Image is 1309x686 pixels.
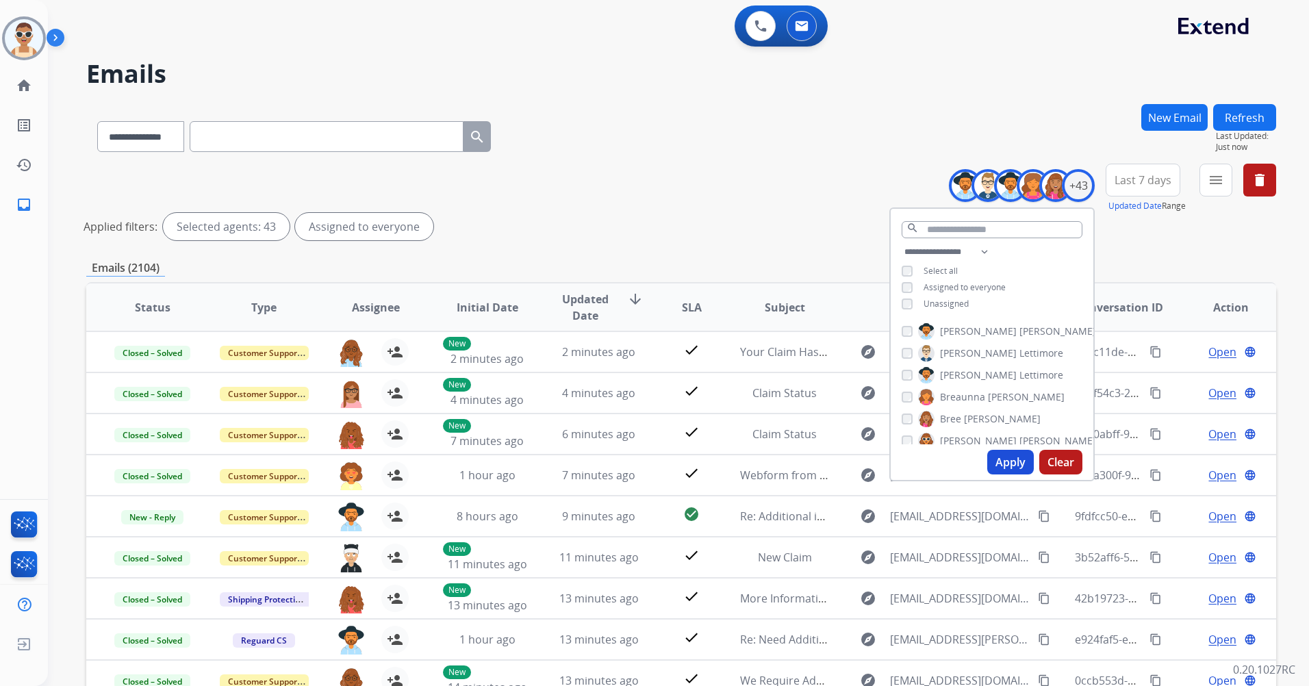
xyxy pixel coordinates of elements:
span: [EMAIL_ADDRESS][DOMAIN_NAME] [890,549,1030,566]
button: Last 7 days [1106,164,1180,196]
span: 4 minutes ago [562,385,635,401]
mat-icon: check [683,547,700,563]
mat-icon: list_alt [16,117,32,134]
span: Shipping Protection [220,592,314,607]
mat-icon: arrow_downward [627,291,644,307]
mat-icon: language [1244,469,1256,481]
p: New [443,583,471,597]
span: Re: Additional information [740,509,876,524]
mat-icon: check [683,465,700,481]
button: Apply [987,450,1034,474]
span: Lettimore [1019,346,1063,360]
span: 7 minutes ago [562,468,635,483]
span: Status [135,299,170,316]
span: Customer Support [220,346,309,360]
p: New [443,419,471,433]
span: [EMAIL_ADDRESS][DOMAIN_NAME] [890,590,1030,607]
mat-icon: explore [860,344,876,360]
mat-icon: content_copy [1038,551,1050,563]
span: [PERSON_NAME] [988,390,1065,404]
mat-icon: content_copy [1038,510,1050,522]
span: Webform from [EMAIL_ADDRESS][DOMAIN_NAME] on [DATE] [740,468,1050,483]
span: 1 hour ago [459,468,516,483]
p: New [443,378,471,392]
mat-icon: language [1244,633,1256,646]
span: Breaunna [940,390,985,404]
th: Action [1165,283,1276,331]
img: agent-avatar [338,503,365,531]
span: 11 minutes ago [559,550,639,565]
span: Range [1108,200,1186,212]
button: Refresh [1213,104,1276,131]
span: Closed – Solved [114,428,190,442]
mat-icon: search [906,222,919,234]
mat-icon: language [1244,387,1256,399]
span: More Information [740,591,832,606]
p: 0.20.1027RC [1233,661,1295,678]
mat-icon: explore [860,590,876,607]
span: [EMAIL_ADDRESS][DOMAIN_NAME] [890,508,1030,524]
mat-icon: person_add [387,344,403,360]
span: Open [1208,467,1236,483]
span: 11 minutes ago [448,557,527,572]
span: Your Claim Has Been Approved! [740,344,904,359]
mat-icon: explore [860,467,876,483]
span: Closed – Solved [114,346,190,360]
span: 13 minutes ago [559,591,639,606]
div: +43 [1062,169,1095,202]
mat-icon: person_add [387,508,403,524]
span: 9fdfcc50-e6c0-4633-b6ad-c05cd34ffcff [1075,509,1269,524]
span: Open [1208,385,1236,401]
img: agent-avatar [338,626,365,655]
span: 8 hours ago [457,509,518,524]
mat-icon: menu [1208,172,1224,188]
mat-icon: content_copy [1149,592,1162,605]
span: Open [1208,631,1236,648]
span: Open [1208,344,1236,360]
button: Clear [1039,450,1082,474]
span: Customer Support [220,510,309,524]
mat-icon: language [1244,592,1256,605]
span: [PERSON_NAME] [964,412,1041,426]
p: New [443,665,471,679]
mat-icon: content_copy [1149,428,1162,440]
span: Closed – Solved [114,592,190,607]
mat-icon: content_copy [1038,592,1050,605]
mat-icon: language [1244,346,1256,358]
mat-icon: content_copy [1149,633,1162,646]
p: New [443,337,471,351]
span: [PERSON_NAME] [940,346,1017,360]
span: [PERSON_NAME] [940,368,1017,382]
span: Open [1208,590,1236,607]
mat-icon: person_add [387,590,403,607]
mat-icon: check [683,629,700,646]
span: Open [1208,426,1236,442]
p: Emails (2104) [86,259,165,277]
span: Customer Support [220,551,309,566]
mat-icon: explore [860,508,876,524]
span: [PERSON_NAME] [940,325,1017,338]
mat-icon: check [683,588,700,605]
mat-icon: content_copy [1038,633,1050,646]
span: 1 hour ago [459,632,516,647]
span: Closed – Solved [114,633,190,648]
mat-icon: content_copy [1149,510,1162,522]
img: agent-avatar [338,338,365,367]
span: 7 minutes ago [450,433,524,448]
span: 3b52aff6-5c8b-42fc-bdd2-94fd0c70fbc2 [1075,550,1275,565]
mat-icon: person_add [387,426,403,442]
img: agent-avatar [338,544,365,572]
mat-icon: person_add [387,385,403,401]
span: Re: Need Additional Information [740,632,906,647]
span: 2 minutes ago [562,344,635,359]
span: Closed – Solved [114,469,190,483]
span: Closed – Solved [114,551,190,566]
span: SLA [682,299,702,316]
img: avatar [5,19,43,58]
span: Unassigned [924,298,969,309]
mat-icon: check [683,383,700,399]
span: [PERSON_NAME] [940,434,1017,448]
mat-icon: check [683,342,700,358]
mat-icon: content_copy [1149,551,1162,563]
span: Reguard CS [233,633,295,648]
